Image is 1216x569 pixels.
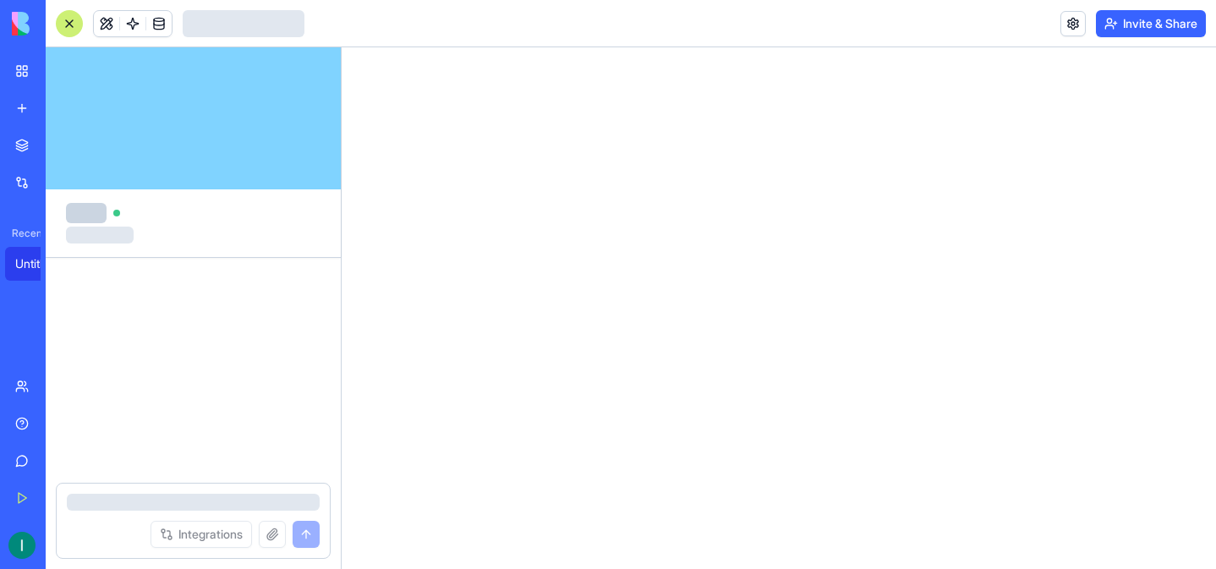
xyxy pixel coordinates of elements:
button: Invite & Share [1096,10,1206,37]
img: logo [12,12,117,36]
img: ACg8ocLof_I54XHZEss0Rj8LnP91Jakhzx08h_qktxyQ4MDJ6g4sHA=s96-c [8,532,36,559]
span: Recent [5,227,41,240]
a: Untitled App [5,247,73,281]
div: Untitled App [15,255,63,272]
